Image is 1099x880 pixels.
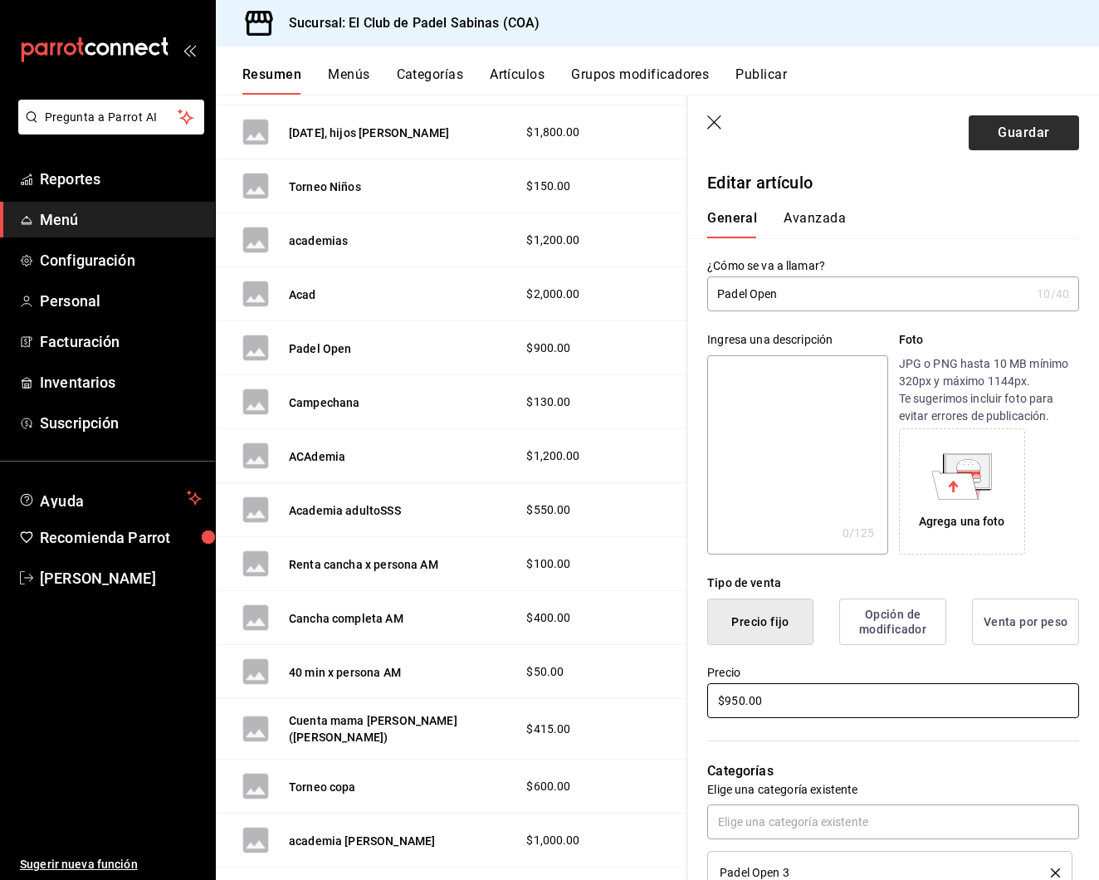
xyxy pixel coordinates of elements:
label: Precio [707,667,1079,678]
div: navigation tabs [242,66,1099,95]
button: Cuenta mama [PERSON_NAME] ([PERSON_NAME]) [289,712,510,746]
button: Acad [289,286,316,303]
span: $550.00 [526,501,570,519]
div: Ingresa una descripción [707,331,887,349]
span: Recomienda Parrot [40,526,202,549]
span: $100.00 [526,555,570,573]
span: Inventarios [40,371,202,394]
p: Foto [899,331,1079,349]
span: $400.00 [526,609,570,627]
a: Pregunta a Parrot AI [12,120,204,138]
button: Pregunta a Parrot AI [18,100,204,134]
span: $1,200.00 [526,232,579,249]
div: Tipo de venta [707,574,1079,592]
div: 10 /40 [1037,286,1069,302]
button: 40 min x persona AM [289,664,401,681]
span: $415.00 [526,721,570,738]
span: $1,000.00 [526,832,579,849]
button: Padel Open [289,340,352,357]
button: Precio fijo [707,599,813,645]
button: Categorías [397,66,464,95]
div: navigation tabs [707,210,1059,238]
p: JPG o PNG hasta 10 MB mínimo 320px y máximo 1144px. Te sugerimos incluir foto para evitar errores... [899,355,1079,425]
button: Grupos modificadores [571,66,709,95]
button: delete [1039,868,1060,878]
button: ACAdemia [289,448,345,465]
button: Campechana [289,394,360,411]
button: Artículos [490,66,545,95]
span: Ayuda [40,488,180,508]
span: Suscripción [40,412,202,434]
button: Opción de modificador [839,599,946,645]
button: academias [289,232,348,249]
input: Elige una categoría existente [707,804,1079,839]
span: Reportes [40,168,202,190]
div: 0 /125 [843,525,875,541]
div: Agrega una foto [919,513,1005,530]
span: Menú [40,208,202,231]
p: Categorías [707,761,1079,781]
button: [DATE], hijos [PERSON_NAME] [289,125,449,141]
span: $900.00 [526,340,570,357]
button: academia [PERSON_NAME] [289,833,435,849]
div: Agrega una foto [903,433,1021,550]
button: Resumen [242,66,301,95]
span: $2,000.00 [526,286,579,303]
span: Facturación [40,330,202,353]
button: Publicar [735,66,787,95]
span: $1,800.00 [526,124,579,141]
button: Academia adultoSSS [289,502,401,519]
button: Guardar [969,115,1079,150]
button: Torneo copa [289,779,356,795]
span: [PERSON_NAME] [40,567,202,589]
span: Personal [40,290,202,312]
button: Renta cancha x persona AM [289,556,438,573]
p: Elige una categoría existente [707,781,1079,798]
span: $150.00 [526,178,570,195]
span: Pregunta a Parrot AI [45,109,178,126]
button: open_drawer_menu [183,43,196,56]
button: Venta por peso [972,599,1079,645]
input: $0.00 [707,683,1079,718]
span: Sugerir nueva función [20,856,202,873]
button: Cancha completa AM [289,610,403,627]
h3: Sucursal: El Club de Padel Sabinas (COA) [276,13,540,33]
span: $50.00 [526,663,564,681]
button: Avanzada [784,210,846,238]
span: Configuración [40,249,202,271]
button: Torneo Niños [289,178,361,195]
span: $600.00 [526,778,570,795]
span: Padel Open 3 [720,867,789,878]
button: General [707,210,757,238]
span: $130.00 [526,394,570,411]
label: ¿Cómo se va a llamar? [707,260,1079,271]
span: $1,200.00 [526,447,579,465]
button: Menús [328,66,369,95]
p: Editar artículo [707,170,1079,195]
